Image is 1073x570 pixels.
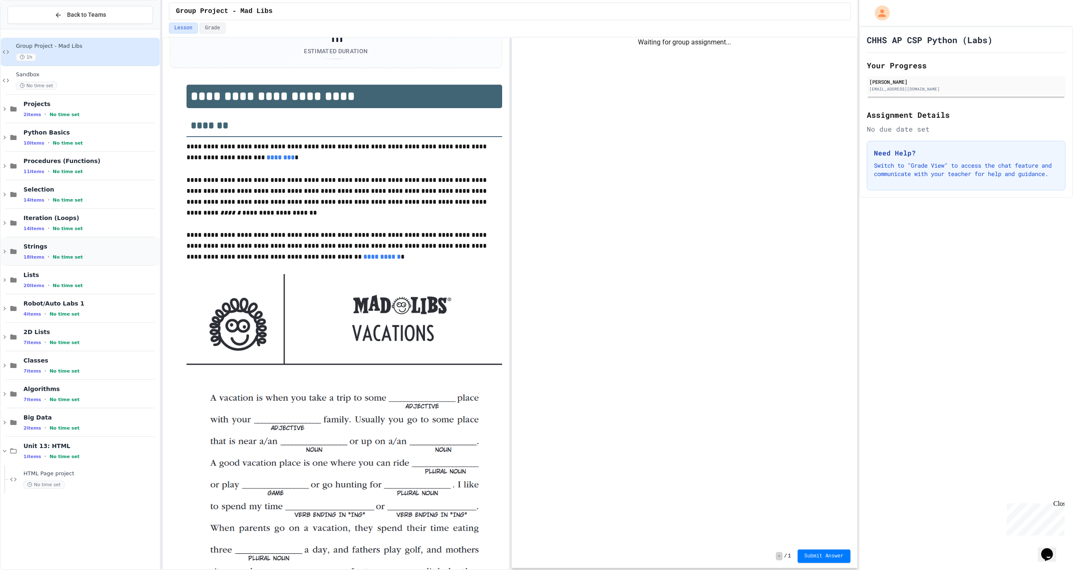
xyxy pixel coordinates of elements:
[16,43,158,50] span: Group Project - Mad Libs
[23,112,41,117] span: 2 items
[44,453,46,460] span: •
[49,368,80,374] span: No time set
[23,414,158,421] span: Big Data
[867,124,1065,134] div: No due date set
[53,254,83,260] span: No time set
[49,112,80,117] span: No time set
[788,553,791,560] span: 1
[23,481,65,489] span: No time set
[23,254,44,260] span: 18 items
[1003,500,1065,536] iframe: chat widget
[49,311,80,317] span: No time set
[798,549,850,563] button: Submit Answer
[23,442,158,450] span: Unit 13: HTML
[44,368,46,374] span: •
[23,340,41,345] span: 7 items
[804,553,844,560] span: Submit Answer
[512,37,857,47] div: Waiting for group assignment...
[23,385,158,393] span: Algorithms
[304,30,368,45] div: 1h
[49,425,80,431] span: No time set
[23,271,158,279] span: Lists
[23,368,41,374] span: 7 items
[16,53,36,61] span: 1h
[23,186,158,193] span: Selection
[23,300,158,307] span: Robot/Auto Labs 1
[23,425,41,431] span: 2 items
[16,82,57,90] span: No time set
[53,283,83,288] span: No time set
[8,6,153,24] button: Back to Teams
[23,283,44,288] span: 20 items
[866,3,892,23] div: My Account
[304,47,368,55] div: Estimated Duration
[48,225,49,232] span: •
[784,553,787,560] span: /
[53,197,83,203] span: No time set
[867,109,1065,121] h2: Assignment Details
[867,60,1065,71] h2: Your Progress
[23,470,158,477] span: HTML Page project
[23,226,44,231] span: 14 items
[23,140,44,146] span: 10 items
[23,100,158,108] span: Projects
[23,357,158,364] span: Classes
[49,397,80,402] span: No time set
[23,129,158,136] span: Python Basics
[48,197,49,203] span: •
[48,168,49,175] span: •
[23,454,41,459] span: 1 items
[23,214,158,222] span: Iteration (Loops)
[869,86,1063,92] div: [EMAIL_ADDRESS][DOMAIN_NAME]
[874,148,1058,158] h3: Need Help?
[23,169,44,174] span: 11 items
[869,78,1063,85] div: [PERSON_NAME]
[867,34,993,46] h1: CHHS AP CSP Python (Labs)
[874,161,1058,178] p: Switch to "Grade View" to access the chat feature and communicate with your teacher for help and ...
[44,396,46,403] span: •
[44,311,46,317] span: •
[23,197,44,203] span: 14 items
[776,552,782,560] span: -
[23,157,158,165] span: Procedures (Functions)
[49,454,80,459] span: No time set
[48,282,49,289] span: •
[53,169,83,174] span: No time set
[169,23,198,34] button: Lesson
[44,339,46,346] span: •
[23,243,158,250] span: Strings
[44,425,46,431] span: •
[200,23,225,34] button: Grade
[1038,536,1065,562] iframe: chat widget
[67,10,106,19] span: Back to Teams
[16,71,158,78] span: Sandbox
[176,6,272,16] span: Group Project - Mad Libs
[53,226,83,231] span: No time set
[48,140,49,146] span: •
[23,328,158,336] span: 2D Lists
[23,311,41,317] span: 4 items
[48,254,49,260] span: •
[23,397,41,402] span: 7 items
[49,340,80,345] span: No time set
[53,140,83,146] span: No time set
[44,111,46,118] span: •
[3,3,58,53] div: Chat with us now!Close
